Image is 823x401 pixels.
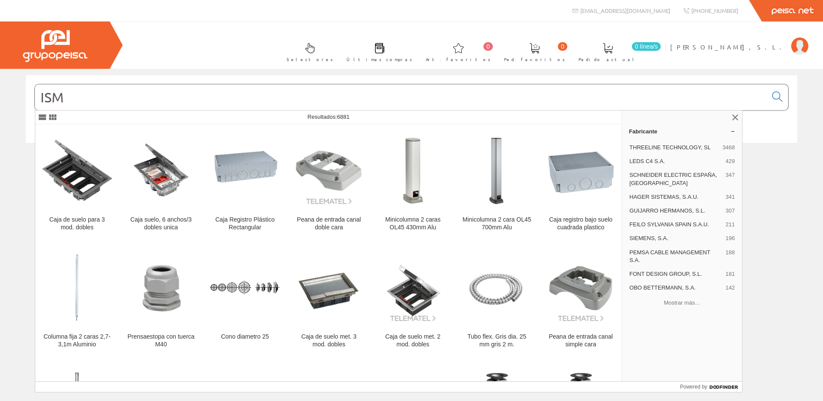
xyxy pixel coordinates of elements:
img: Peana de entrada canal simple cara [546,253,616,322]
span: 211 [726,221,735,228]
a: [PERSON_NAME], S.L. [670,36,808,44]
img: Caja Registro Plástico Rectangular [210,136,280,205]
span: 307 [726,207,735,215]
a: Fabricante [622,124,742,138]
span: 188 [726,249,735,264]
input: Buscar... [35,84,767,110]
span: HAGER SISTEMAS, S.A.U. [629,193,722,201]
span: LEDS C4 S.A. [629,157,722,165]
img: Caja de suelo met. 3 mod. dobles [294,253,364,322]
span: [EMAIL_ADDRESS][DOMAIN_NAME] [580,7,670,14]
div: Caja de suelo met. 3 mod. dobles [294,333,364,349]
div: Tubo flex. Gris dia. 25 mm gris 2 m. [462,333,532,349]
div: Peana de entrada canal simple cara [546,333,616,349]
a: Selectores [278,36,337,67]
img: Prensaestopa con tuerca M40 [126,253,196,322]
span: 0 [558,42,567,51]
span: 3468 [722,144,735,151]
a: Últimas compras [338,36,417,67]
img: Cono diametro 25 [210,253,280,322]
div: Minicolumna 2 cara OL45 700mm Alu [462,216,532,231]
span: Pedido actual [579,55,637,64]
a: Cono diametro 25 Cono diametro 25 [203,242,287,358]
span: [PHONE_NUMBER] [691,7,738,14]
span: FONT DESIGN GROUP, S.L. [629,270,722,278]
a: Caja Registro Plástico Rectangular Caja Registro Plástico Rectangular [203,125,287,241]
span: 196 [726,234,735,242]
span: 142 [726,284,735,292]
img: Minicolumna 2 caras OL45 430mm Alu [378,136,448,205]
div: © Grupo Peisa [26,154,797,161]
span: [PERSON_NAME], S.L. [670,43,787,51]
span: 181 [726,270,735,278]
a: Caja de suelo para 3 mod. dobles Caja de suelo para 3 mod. dobles [35,125,119,241]
button: Mostrar más… [625,296,739,310]
span: 6881 [337,114,350,120]
span: THREELINE TECHNOLOGY, SL [629,144,719,151]
a: Columna fija 2 caras 2,7-3,1m Aluminio Columna fija 2 caras 2,7-3,1m Aluminio [35,242,119,358]
a: Caja suelo, 6 anchos/3 dobles unica Caja suelo, 6 anchos/3 dobles unica [119,125,203,241]
div: Caja Registro Plástico Rectangular [210,216,280,231]
span: 0 [483,42,493,51]
span: GUIJARRO HERMANOS, S.L. [629,207,722,215]
span: 0 línea/s [632,42,661,51]
span: Powered by [680,383,707,391]
span: SCHNEIDER ELECTRIC ESPAÑA, [GEOGRAPHIC_DATA] [629,171,722,187]
span: Últimas compras [347,55,412,64]
img: Tubo flex. Gris dia. 25 mm gris 2 m. [462,253,532,322]
a: Tubo flex. Gris dia. 25 mm gris 2 m. Tubo flex. Gris dia. 25 mm gris 2 m. [455,242,538,358]
img: Caja suelo, 6 anchos/3 dobles unica [126,136,196,205]
span: FEILO SYLVANIA SPAIN S.A.U. [629,221,722,228]
img: Caja de suelo para 3 mod. dobles [42,136,112,205]
span: 341 [726,193,735,201]
span: PEMSA CABLE MANAGEMENT S.A. [629,249,722,264]
a: Caja de suelo met. 2 mod. dobles Caja de suelo met. 2 mod. dobles [371,242,455,358]
a: Powered by [680,382,743,392]
span: 429 [726,157,735,165]
a: Minicolumna 2 caras OL45 430mm Alu Minicolumna 2 caras OL45 430mm Alu [371,125,455,241]
div: Caja de suelo met. 2 mod. dobles [378,333,448,349]
div: Minicolumna 2 caras OL45 430mm Alu [378,216,448,231]
span: Selectores [287,55,333,64]
img: Caja de suelo met. 2 mod. dobles [378,253,448,322]
span: Resultados: [307,114,350,120]
a: Caja registro bajo suelo cuadrada plastico Caja registro bajo suelo cuadrada plastico [539,125,622,241]
div: Caja de suelo para 3 mod. dobles [42,216,112,231]
a: Peana de entrada canal simple cara Peana de entrada canal simple cara [539,242,622,358]
a: Minicolumna 2 cara OL45 700mm Alu Minicolumna 2 cara OL45 700mm Alu [455,125,538,241]
div: Caja suelo, 6 anchos/3 dobles unica [126,216,196,231]
div: Cono diametro 25 [210,333,280,341]
span: Art. favoritos [426,55,491,64]
span: OBO BETTERMANN, S.A. [629,284,722,292]
a: Caja de suelo met. 3 mod. dobles Caja de suelo met. 3 mod. dobles [287,242,371,358]
a: Prensaestopa con tuerca M40 Prensaestopa con tuerca M40 [119,242,203,358]
div: Peana de entrada canal doble cara [294,216,364,231]
div: Caja registro bajo suelo cuadrada plastico [546,216,616,231]
img: Caja registro bajo suelo cuadrada plastico [546,136,616,205]
img: Columna fija 2 caras 2,7-3,1m Aluminio [42,253,112,322]
div: Prensaestopa con tuerca M40 [126,333,196,349]
a: Peana de entrada canal doble cara Peana de entrada canal doble cara [287,125,371,241]
div: Columna fija 2 caras 2,7-3,1m Aluminio [42,333,112,349]
img: Minicolumna 2 cara OL45 700mm Alu [462,136,532,205]
span: SIEMENS, S.A. [629,234,722,242]
span: 347 [726,171,735,187]
span: Ped. favoritos [504,55,565,64]
img: Peana de entrada canal doble cara [294,136,364,205]
img: Grupo Peisa [23,30,87,62]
